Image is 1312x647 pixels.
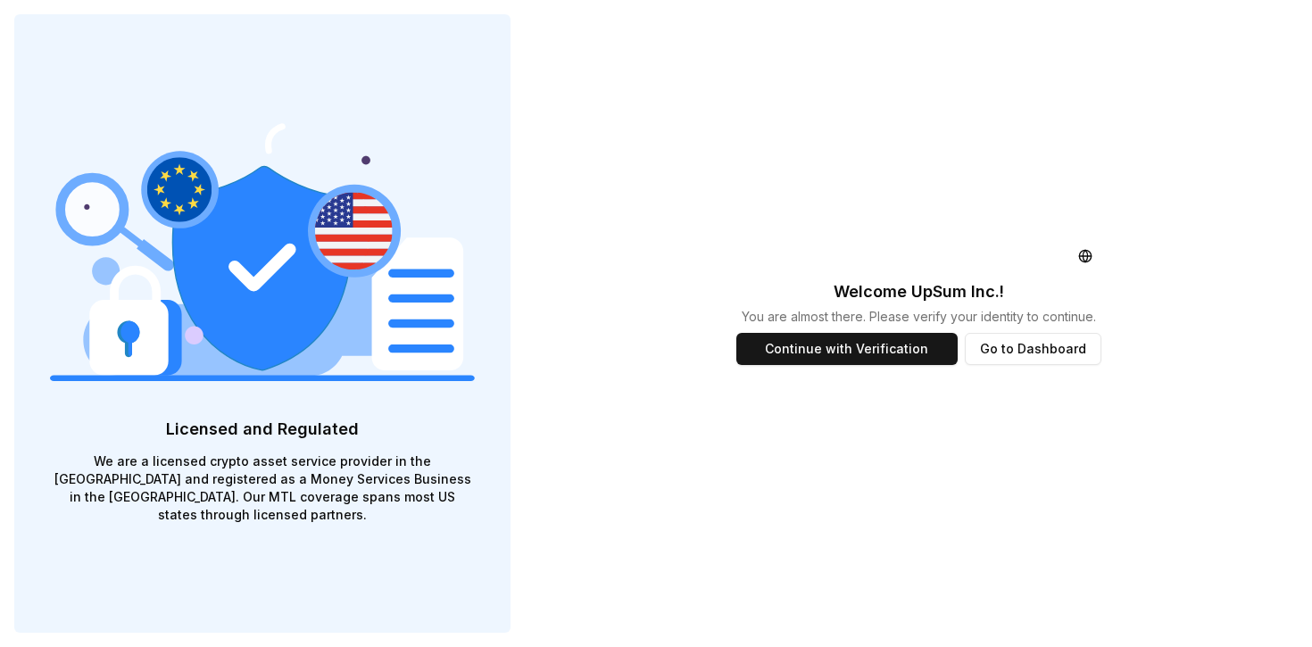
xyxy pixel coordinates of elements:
p: Welcome UpSum Inc. ! [834,279,1004,304]
p: You are almost there. Please verify your identity to continue. [742,308,1096,326]
p: Licensed and Regulated [50,417,475,442]
button: Go to Dashboard [965,333,1101,365]
button: Continue with Verification [736,333,958,365]
p: We are a licensed crypto asset service provider in the [GEOGRAPHIC_DATA] and registered as a Mone... [50,452,475,524]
